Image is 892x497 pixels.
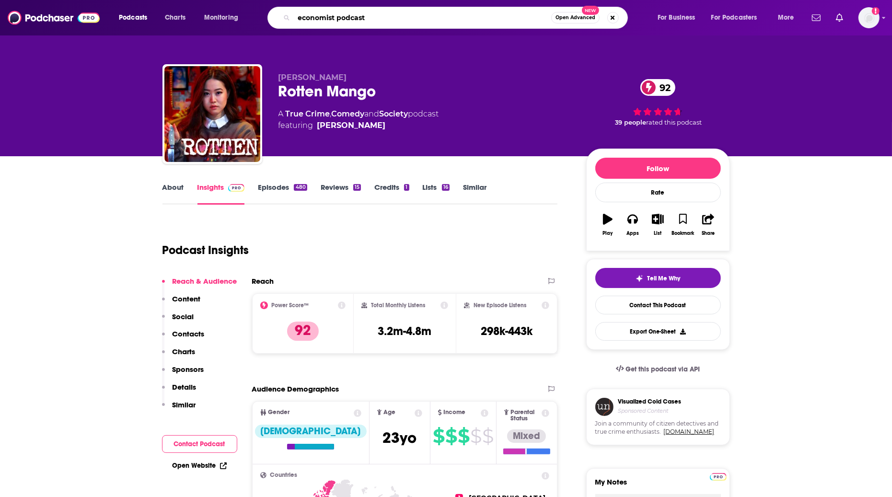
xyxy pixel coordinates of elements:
h2: New Episode Listens [474,302,526,309]
button: Content [162,294,201,312]
span: $ [482,428,493,444]
div: 480 [294,184,307,191]
img: Podchaser Pro [228,184,245,192]
h2: Power Score™ [272,302,309,309]
span: Age [383,409,395,416]
p: Reach & Audience [173,277,237,286]
span: rated this podcast [647,119,702,126]
button: Apps [620,208,645,242]
p: Details [173,382,197,392]
div: List [654,231,662,236]
div: Rate [595,183,721,202]
h3: 298k-443k [481,324,533,338]
img: Podchaser - Follow, Share and Rate Podcasts [8,9,100,27]
span: 39 people [615,119,647,126]
div: Bookmark [672,231,694,236]
div: Mixed [507,429,546,443]
p: Similar [173,400,196,409]
button: Export One-Sheet [595,322,721,341]
button: Share [695,208,720,242]
div: Play [602,231,613,236]
span: $ [458,428,469,444]
div: 16 [442,184,450,191]
span: Parental Status [510,409,540,422]
a: Episodes480 [258,183,307,205]
button: Similar [162,400,196,418]
div: Search podcasts, credits, & more... [277,7,637,29]
h2: Total Monthly Listens [371,302,425,309]
a: Similar [463,183,487,205]
span: Join a community of citizen detectives and true crime enthusiasts. [595,420,721,436]
svg: Add a profile image [872,7,880,15]
span: [PERSON_NAME] [278,73,347,82]
button: Social [162,312,194,330]
button: open menu [197,10,251,25]
a: Lists16 [423,183,450,205]
span: For Business [658,11,695,24]
span: Income [444,409,466,416]
span: Podcasts [119,11,147,24]
p: Content [173,294,201,303]
span: Open Advanced [556,15,595,20]
span: 92 [650,79,675,96]
a: Visualized Cold CasesSponsored ContentJoin a community of citizen detectives and true crime enthu... [586,389,730,468]
p: Contacts [173,329,205,338]
h4: Sponsored Content [618,407,682,414]
span: , [330,109,332,118]
h1: Podcast Insights [162,243,249,257]
button: Contacts [162,329,205,347]
input: Search podcasts, credits, & more... [294,10,551,25]
a: Comedy [332,109,365,118]
h3: Visualized Cold Cases [618,398,682,405]
h2: Reach [252,277,274,286]
span: and [365,109,380,118]
button: Play [595,208,620,242]
a: Pro website [710,472,727,481]
div: 15 [353,184,361,191]
span: More [778,11,794,24]
span: featuring [278,120,439,131]
a: Show notifications dropdown [832,10,847,26]
div: [DEMOGRAPHIC_DATA] [255,425,367,438]
a: InsightsPodchaser Pro [197,183,245,205]
a: Rotten Mango [164,66,260,162]
a: About [162,183,184,205]
a: Charts [159,10,191,25]
div: 1 [404,184,409,191]
button: Bookmark [671,208,695,242]
span: Gender [268,409,290,416]
span: $ [470,428,481,444]
button: Contact Podcast [162,435,237,453]
p: 92 [287,322,319,341]
div: Apps [626,231,639,236]
div: Share [702,231,715,236]
label: My Notes [595,477,721,494]
a: Contact This Podcast [595,296,721,314]
p: Sponsors [173,365,204,374]
button: Reach & Audience [162,277,237,294]
div: A podcast [278,108,439,131]
img: Podchaser Pro [710,473,727,481]
img: coldCase.18b32719.png [595,398,614,416]
span: Get this podcast via API [626,365,700,373]
span: $ [445,428,457,444]
img: User Profile [858,7,880,28]
h3: 3.2m-4.8m [378,324,431,338]
img: tell me why sparkle [636,275,643,282]
span: 23 yo [382,428,417,447]
a: Reviews15 [321,183,361,205]
span: Logged in as itang [858,7,880,28]
button: open menu [705,10,771,25]
p: Charts [173,347,196,356]
button: tell me why sparkleTell Me Why [595,268,721,288]
a: Show notifications dropdown [808,10,824,26]
button: open menu [651,10,707,25]
a: Open Website [173,462,227,470]
a: [DOMAIN_NAME] [664,428,715,435]
p: Social [173,312,194,321]
span: New [582,6,599,15]
button: Charts [162,347,196,365]
div: [PERSON_NAME] [317,120,386,131]
button: Show profile menu [858,7,880,28]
